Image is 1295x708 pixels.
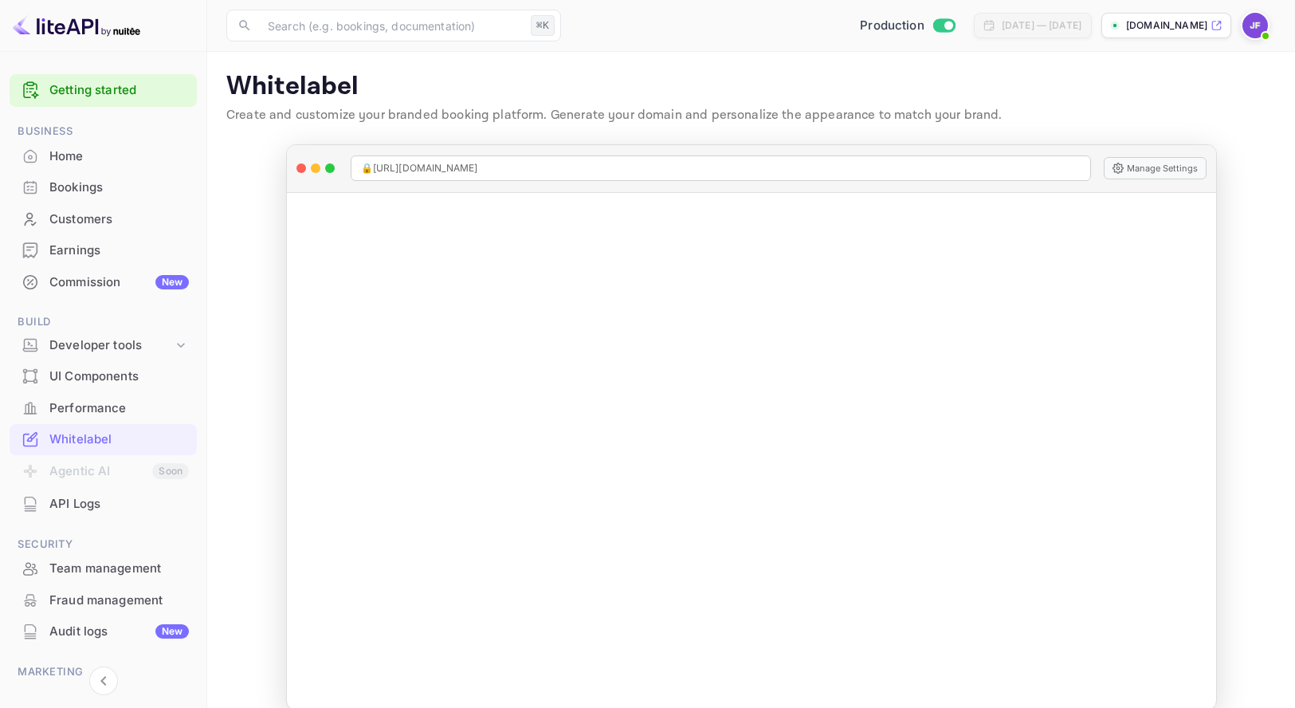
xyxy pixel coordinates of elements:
[49,368,189,386] div: UI Components
[10,267,197,298] div: CommissionNew
[10,585,197,615] a: Fraud management
[10,141,197,172] div: Home
[10,204,197,235] div: Customers
[361,161,478,175] span: 🔒 [URL][DOMAIN_NAME]
[10,553,197,583] a: Team management
[226,106,1276,125] p: Create and customize your branded booking platform. Generate your domain and personalize the appe...
[89,667,118,695] button: Collapse navigation
[10,267,197,297] a: CommissionNew
[226,71,1276,103] p: Whitelabel
[49,399,189,418] div: Performance
[10,313,197,331] span: Build
[10,123,197,140] span: Business
[1126,18,1207,33] p: [DOMAIN_NAME]
[155,624,189,639] div: New
[1002,18,1081,33] div: [DATE] — [DATE]
[10,172,197,202] a: Bookings
[10,585,197,616] div: Fraud management
[49,147,189,166] div: Home
[1242,13,1268,38] img: Jenny Frimer
[49,210,189,229] div: Customers
[49,592,189,610] div: Fraud management
[49,687,189,706] div: Promo codes
[10,424,197,455] div: Whitelabel
[10,536,197,553] span: Security
[10,235,197,265] a: Earnings
[10,489,197,520] div: API Logs
[10,616,197,647] div: Audit logsNew
[49,242,189,260] div: Earnings
[10,74,197,107] div: Getting started
[10,424,197,454] a: Whitelabel
[49,273,189,292] div: Commission
[155,275,189,289] div: New
[49,560,189,578] div: Team management
[10,393,197,424] div: Performance
[10,361,197,392] div: UI Components
[10,393,197,423] a: Performance
[49,623,189,641] div: Audit logs
[10,235,197,266] div: Earnings
[13,13,140,38] img: LiteAPI logo
[10,141,197,171] a: Home
[10,361,197,391] a: UI Components
[49,81,189,100] a: Getting started
[854,17,961,35] div: Switch to Sandbox mode
[10,663,197,681] span: Marketing
[258,10,524,41] input: Search (e.g. bookings, documentation)
[10,172,197,203] div: Bookings
[49,179,189,197] div: Bookings
[10,489,197,518] a: API Logs
[49,431,189,449] div: Whitelabel
[531,15,555,36] div: ⌘K
[860,17,924,35] span: Production
[1104,157,1207,179] button: Manage Settings
[49,495,189,513] div: API Logs
[10,332,197,360] div: Developer tools
[49,336,173,355] div: Developer tools
[10,616,197,646] a: Audit logsNew
[10,553,197,584] div: Team management
[10,204,197,234] a: Customers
